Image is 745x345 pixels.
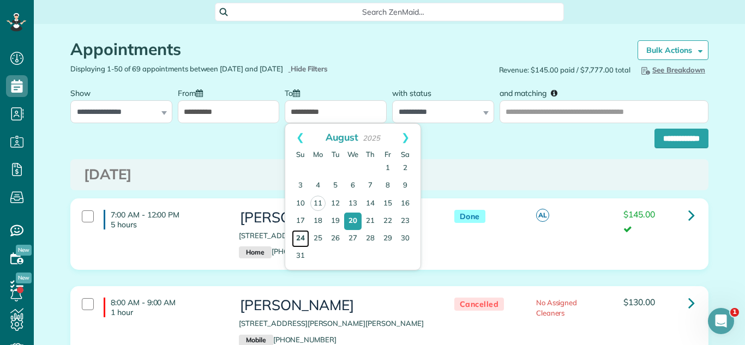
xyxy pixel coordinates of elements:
[111,220,223,229] p: 5 hours
[623,209,655,220] span: $145.00
[239,318,432,329] p: [STREET_ADDRESS][PERSON_NAME][PERSON_NAME]
[178,82,208,102] label: From
[309,230,327,247] a: 25
[379,213,396,230] a: 22
[636,64,708,76] button: See Breakdown
[454,298,504,311] span: Cancelled
[310,196,326,211] a: 11
[363,134,380,142] span: 2025
[285,82,305,102] label: To
[708,308,734,334] iframe: Intercom live chat
[84,167,695,183] h3: [DATE]
[396,213,414,230] a: 23
[623,296,655,307] span: $130.00
[396,195,414,213] a: 16
[366,150,375,159] span: Thursday
[239,246,271,258] small: Home
[401,150,410,159] span: Saturday
[327,195,344,213] a: 12
[730,308,739,317] span: 1
[291,64,328,74] span: Hide Filters
[347,150,358,159] span: Wednesday
[344,195,362,213] a: 13
[344,213,362,230] a: 20
[362,230,379,247] a: 28
[379,177,396,195] a: 8
[104,298,223,317] h4: 8:00 AM - 9:00 AM
[16,245,32,256] span: New
[292,195,309,213] a: 10
[111,307,223,317] p: 1 hour
[289,64,328,73] a: Hide Filters
[362,177,379,195] a: 7
[104,210,223,229] h4: 7:00 AM - 12:00 PM
[239,210,432,226] h3: [PERSON_NAME]
[239,247,335,256] a: Home[PHONE_NUMBER]
[362,213,379,230] a: 21
[390,124,420,151] a: Next
[332,150,340,159] span: Tuesday
[396,230,414,247] a: 30
[379,230,396,247] a: 29
[327,177,344,195] a: 5
[384,150,391,159] span: Friday
[239,298,432,313] h3: [PERSON_NAME]
[292,247,309,265] a: 31
[62,64,389,74] div: Displaying 1-50 of 69 appointments between [DATE] and [DATE]
[292,213,309,230] a: 17
[70,40,621,58] h1: Appointments
[16,273,32,283] span: New
[239,335,337,344] a: Mobile[PHONE_NUMBER]
[379,160,396,177] a: 1
[499,65,630,75] span: Revenue: $145.00 paid / $7,777.00 total
[454,210,485,223] span: Done
[309,177,327,195] a: 4
[344,177,362,195] a: 6
[396,160,414,177] a: 2
[313,150,323,159] span: Monday
[646,45,692,55] strong: Bulk Actions
[285,124,315,151] a: Prev
[362,195,379,213] a: 14
[639,65,705,74] span: See Breakdown
[292,230,309,247] a: 24
[327,230,344,247] a: 26
[536,298,578,317] span: No Assigned Cleaners
[326,131,358,143] span: August
[239,231,432,241] p: [STREET_ADDRESS]
[327,213,344,230] a: 19
[344,230,362,247] a: 27
[309,213,327,230] a: 18
[638,40,708,60] a: Bulk Actions
[296,150,305,159] span: Sunday
[500,82,566,102] label: and matching
[536,209,549,222] span: AL
[292,177,309,195] a: 3
[379,195,396,213] a: 15
[396,177,414,195] a: 9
